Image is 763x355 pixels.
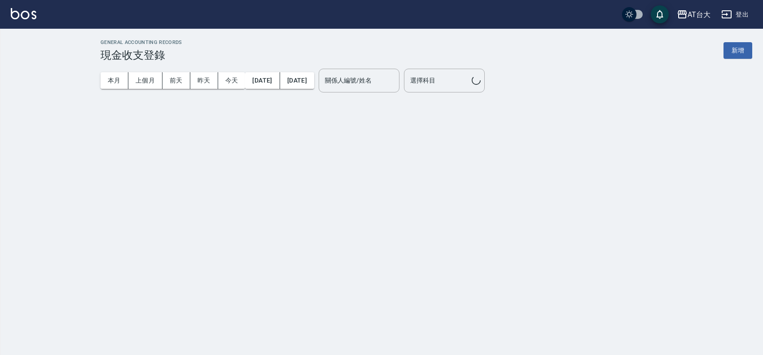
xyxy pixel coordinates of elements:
[101,72,128,89] button: 本月
[128,72,162,89] button: 上個月
[688,9,710,20] div: AT台大
[651,5,669,23] button: save
[673,5,714,24] button: AT台大
[101,49,182,61] h3: 現金收支登錄
[724,46,752,54] a: 新增
[724,42,752,59] button: 新增
[190,72,218,89] button: 昨天
[11,8,36,19] img: Logo
[218,72,246,89] button: 今天
[718,6,752,23] button: 登出
[280,72,314,89] button: [DATE]
[162,72,190,89] button: 前天
[245,72,280,89] button: [DATE]
[101,39,182,45] h2: GENERAL ACCOUNTING RECORDS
